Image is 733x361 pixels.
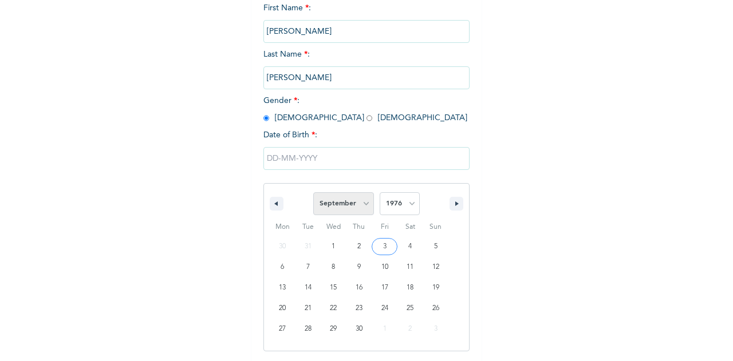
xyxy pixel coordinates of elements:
[295,277,321,298] button: 14
[357,257,361,277] span: 9
[270,319,295,339] button: 27
[270,218,295,236] span: Mon
[432,257,439,277] span: 12
[407,277,413,298] span: 18
[263,147,470,170] input: DD-MM-YYYY
[356,298,362,319] span: 23
[346,277,372,298] button: 16
[263,97,467,122] span: Gender : [DEMOGRAPHIC_DATA] [DEMOGRAPHIC_DATA]
[332,257,335,277] span: 8
[346,319,372,339] button: 30
[279,298,286,319] span: 20
[397,257,423,277] button: 11
[305,319,312,339] span: 28
[407,257,413,277] span: 11
[372,277,397,298] button: 17
[432,277,439,298] span: 19
[305,277,312,298] span: 14
[372,257,397,277] button: 10
[263,4,470,35] span: First Name :
[381,277,388,298] span: 17
[381,257,388,277] span: 10
[408,236,412,257] span: 4
[423,298,448,319] button: 26
[357,236,361,257] span: 2
[321,298,346,319] button: 22
[321,218,346,236] span: Wed
[407,298,413,319] span: 25
[346,257,372,277] button: 9
[305,298,312,319] span: 21
[372,218,397,236] span: Fri
[346,218,372,236] span: Thu
[321,257,346,277] button: 8
[279,319,286,339] span: 27
[295,319,321,339] button: 28
[381,298,388,319] span: 24
[356,319,362,339] span: 30
[263,50,470,82] span: Last Name :
[270,277,295,298] button: 13
[423,277,448,298] button: 19
[295,218,321,236] span: Tue
[372,298,397,319] button: 24
[263,129,317,141] span: Date of Birth :
[295,257,321,277] button: 7
[356,277,362,298] span: 16
[263,20,470,43] input: Enter your first name
[330,319,337,339] span: 29
[321,236,346,257] button: 1
[346,236,372,257] button: 2
[330,277,337,298] span: 15
[263,66,470,89] input: Enter your last name
[270,257,295,277] button: 6
[295,298,321,319] button: 21
[423,218,448,236] span: Sun
[330,298,337,319] span: 22
[397,277,423,298] button: 18
[383,236,387,257] span: 3
[321,319,346,339] button: 29
[279,277,286,298] span: 13
[397,236,423,257] button: 4
[306,257,310,277] span: 7
[397,218,423,236] span: Sat
[397,298,423,319] button: 25
[434,236,438,257] span: 5
[432,298,439,319] span: 26
[281,257,284,277] span: 6
[332,236,335,257] span: 1
[346,298,372,319] button: 23
[321,277,346,298] button: 15
[423,236,448,257] button: 5
[423,257,448,277] button: 12
[372,236,397,257] button: 3
[270,298,295,319] button: 20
